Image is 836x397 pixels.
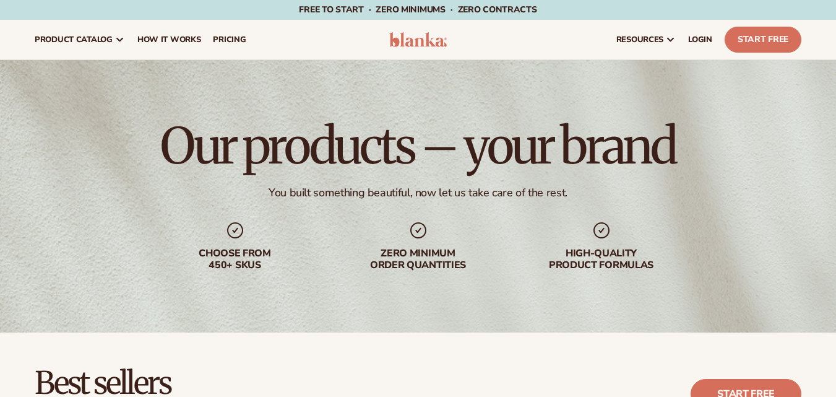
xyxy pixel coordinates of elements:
img: logo [389,32,447,47]
span: Free to start · ZERO minimums · ZERO contracts [299,4,537,15]
a: pricing [207,20,252,59]
a: LOGIN [682,20,718,59]
a: product catalog [28,20,131,59]
span: product catalog [35,35,113,45]
div: High-quality product formulas [522,248,681,271]
div: Zero minimum order quantities [339,248,498,271]
div: You built something beautiful, now let us take care of the rest. [269,186,567,200]
span: pricing [213,35,246,45]
span: resources [616,35,663,45]
h1: Our products – your brand [160,121,675,171]
div: Choose from 450+ Skus [156,248,314,271]
a: resources [610,20,682,59]
span: How It Works [137,35,201,45]
a: Start Free [725,27,801,53]
a: How It Works [131,20,207,59]
span: LOGIN [688,35,712,45]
